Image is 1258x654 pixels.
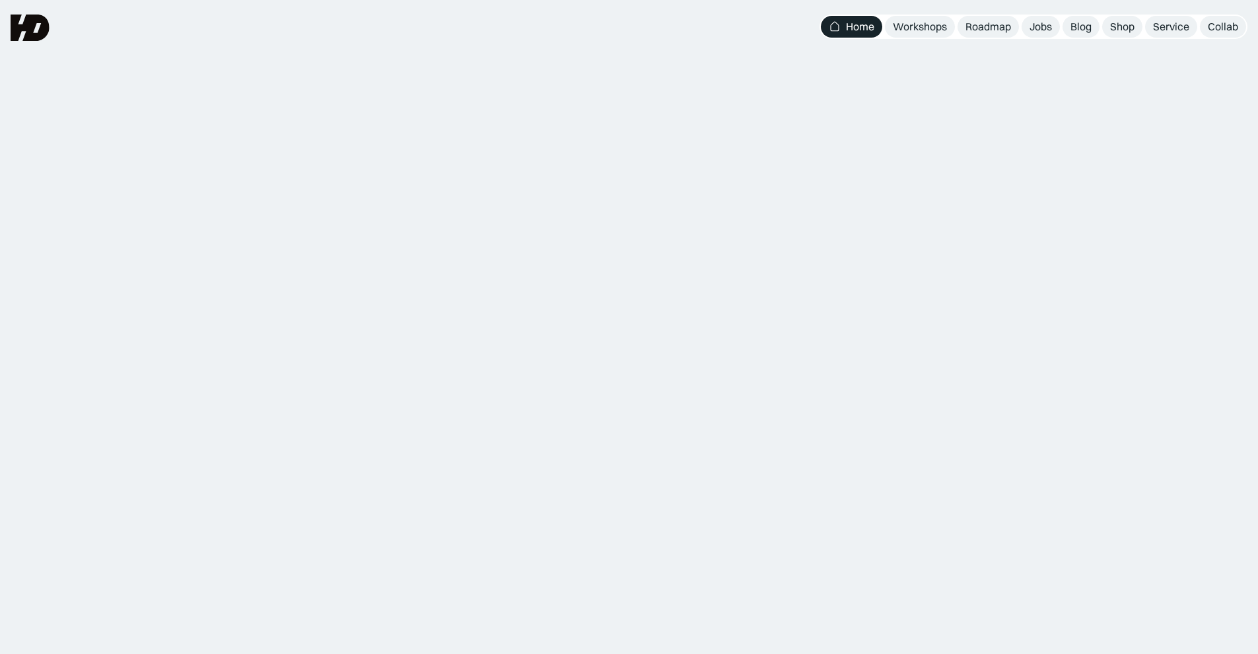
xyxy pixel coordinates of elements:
[965,20,1011,34] div: Roadmap
[1070,20,1092,34] div: Blog
[1200,16,1246,38] a: Collab
[958,16,1019,38] a: Roadmap
[1208,20,1238,34] div: Collab
[846,20,874,34] div: Home
[1145,16,1197,38] a: Service
[1110,20,1135,34] div: Shop
[1153,20,1189,34] div: Service
[1102,16,1142,38] a: Shop
[1030,20,1052,34] div: Jobs
[1063,16,1100,38] a: Blog
[885,16,955,38] a: Workshops
[893,20,947,34] div: Workshops
[1022,16,1060,38] a: Jobs
[821,16,882,38] a: Home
